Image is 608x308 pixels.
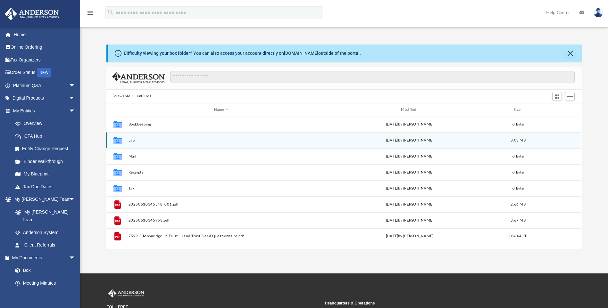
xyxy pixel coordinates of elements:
a: My Documentsarrow_drop_down [4,251,82,264]
a: Tax Due Dates [9,180,85,193]
a: [DOMAIN_NAME] [284,51,318,56]
i: search [107,9,114,16]
span: arrow_drop_down [69,193,82,206]
a: Box [9,264,79,277]
div: id [534,107,579,113]
div: Name [128,107,314,113]
span: 8.03 MB [511,139,526,142]
div: NEW [37,68,51,77]
div: [DATE] by [PERSON_NAME] [317,186,503,191]
div: [DATE] by [PERSON_NAME] [317,218,503,223]
span: 0 Byte [513,187,524,190]
button: Add [565,92,575,101]
button: 20250630145953.pdf [129,218,314,223]
span: arrow_drop_down [69,251,82,264]
img: Anderson Advisors Platinum Portal [107,289,146,298]
a: Binder Walkthrough [9,155,85,168]
a: My [PERSON_NAME] Team [9,206,79,226]
div: id [109,107,125,113]
a: Meeting Minutes [9,277,82,289]
a: Home [4,28,85,41]
div: Size [505,107,531,113]
button: Mail [129,154,314,158]
button: Viewable-ClientDocs [113,93,151,99]
a: Digital Productsarrow_drop_down [4,92,85,105]
a: My [PERSON_NAME] Teamarrow_drop_down [4,193,82,206]
button: 20250630145548_001.pdf [129,202,314,207]
a: Online Ordering [4,41,85,54]
div: grid [106,116,581,249]
span: 0 Byte [513,155,524,158]
div: [DATE] by [PERSON_NAME] [317,170,503,175]
div: [DATE] by [PERSON_NAME] [317,122,503,127]
button: Bookkeeping [129,122,314,126]
div: Modified [317,107,503,113]
button: Law [129,138,314,142]
span: arrow_drop_down [69,92,82,105]
span: arrow_drop_down [69,79,82,92]
span: 0 Byte [513,171,524,174]
button: Tax [129,186,314,190]
div: [DATE] by [PERSON_NAME] [317,202,503,207]
a: CTA Hub [9,130,85,142]
span: 184.44 KB [509,235,528,238]
a: Entity Change Request [9,142,85,155]
a: Overview [9,117,85,130]
div: Difficulty viewing your box folder? You can also access your account directly on outside of the p... [124,50,361,57]
img: User Pic [594,8,603,17]
img: Anderson Advisors Platinum Portal [3,8,61,20]
div: [DATE] by [PERSON_NAME] [317,154,503,159]
button: Receipts [129,170,314,174]
a: menu [87,12,94,17]
a: Platinum Q&Aarrow_drop_down [4,79,85,92]
span: 2.66 MB [511,203,526,206]
span: arrow_drop_down [69,104,82,118]
a: My Blueprint [9,168,82,181]
a: Client Referrals [9,239,82,252]
a: Tax Organizers [4,53,85,66]
input: Search files and folders [170,71,575,83]
a: My Entitiesarrow_drop_down [4,104,85,117]
i: menu [87,9,94,17]
a: Order StatusNEW [4,66,85,79]
small: Headquarters & Operations [325,300,538,306]
button: Close [566,49,575,58]
a: Anderson System [9,226,82,239]
div: [DATE] by [PERSON_NAME] [317,234,503,239]
span: 3.67 MB [511,219,526,222]
button: 7599 E Moonridge Ln Trust - Land Trust Deed Questionnaire.pdf [129,234,314,239]
span: 0 Byte [513,123,524,126]
div: [DATE] by [PERSON_NAME] [317,138,503,143]
button: Switch to Grid View [552,92,562,101]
